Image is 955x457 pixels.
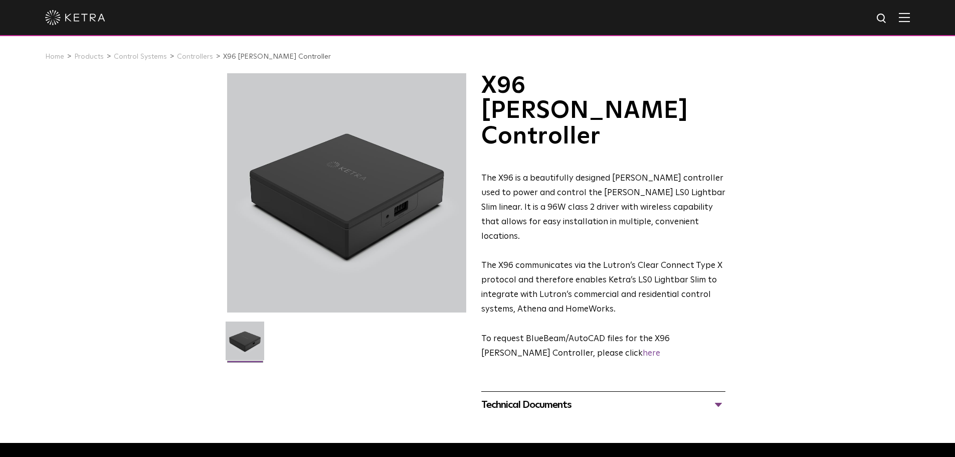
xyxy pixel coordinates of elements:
img: Hamburger%20Nav.svg [899,13,910,22]
a: here [643,349,660,358]
a: Controllers [177,53,213,60]
span: ​To request BlueBeam/AutoCAD files for the X96 [PERSON_NAME] Controller, please click [481,335,670,358]
img: X96-Controller-2021-Web-Square [226,322,264,368]
div: Technical Documents [481,397,725,413]
a: Home [45,53,64,60]
span: The X96 communicates via the Lutron’s Clear Connect Type X protocol and therefore enables Ketra’s... [481,261,722,314]
img: search icon [876,13,888,25]
a: Control Systems [114,53,167,60]
img: ketra-logo-2019-white [45,10,105,25]
h1: X96 [PERSON_NAME] Controller [481,73,725,149]
a: Products [74,53,104,60]
a: X96 [PERSON_NAME] Controller [223,53,331,60]
span: The X96 is a beautifully designed [PERSON_NAME] controller used to power and control the [PERSON_... [481,174,725,241]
